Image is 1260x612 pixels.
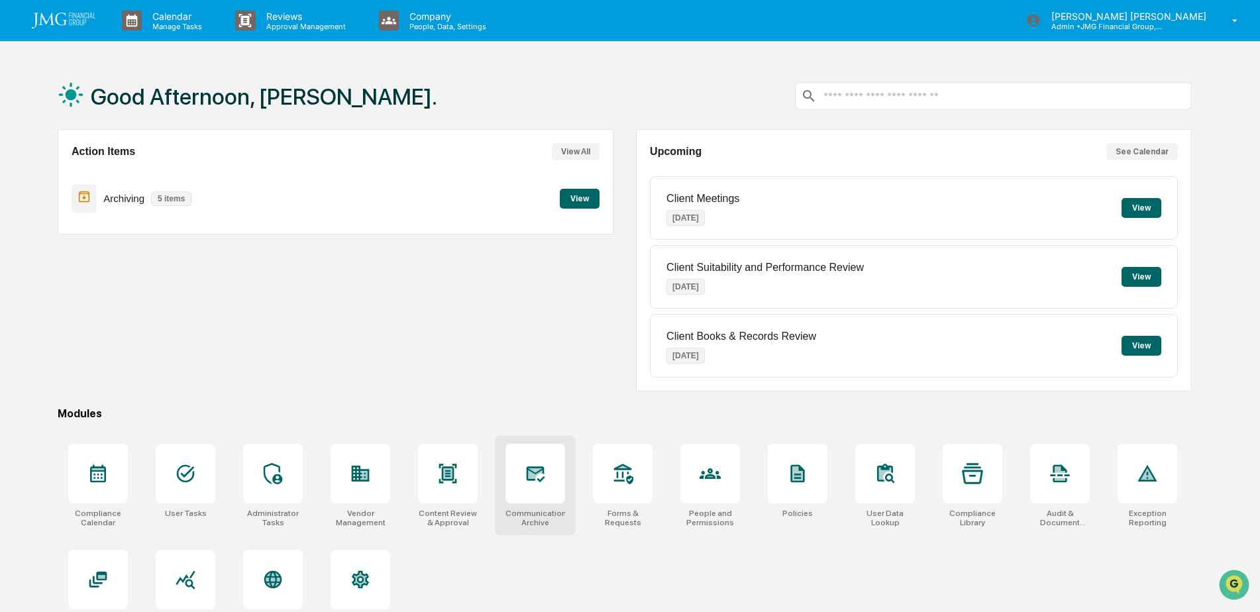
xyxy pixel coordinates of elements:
a: View [560,191,600,204]
p: [DATE] [666,279,705,295]
div: Forms & Requests [593,509,653,527]
div: Modules [58,407,1192,420]
div: User Data Lookup [855,509,915,527]
div: 🗄️ [96,168,107,179]
iframe: Open customer support [1218,568,1253,604]
p: Client Suitability and Performance Review [666,262,864,274]
div: Content Review & Approval [418,509,478,527]
img: 1746055101610-c473b297-6a78-478c-a979-82029cc54cd1 [13,101,37,125]
a: 🗄️Attestations [91,162,170,185]
button: View [560,189,600,209]
p: Client Books & Records Review [666,331,816,342]
p: Reviews [256,11,352,22]
p: Admin • JMG Financial Group, Ltd. [1041,22,1164,31]
div: Policies [782,509,813,518]
p: Calendar [142,11,209,22]
p: 5 items [151,191,191,206]
p: People, Data, Settings [399,22,493,31]
button: View [1122,198,1161,218]
button: See Calendar [1106,143,1178,160]
p: Manage Tasks [142,22,209,31]
a: 🖐️Preclearance [8,162,91,185]
a: 🔎Data Lookup [8,187,89,211]
span: Preclearance [26,167,85,180]
div: Compliance Library [943,509,1002,527]
p: Company [399,11,493,22]
h2: Action Items [72,146,135,158]
a: Powered byPylon [93,224,160,234]
input: Clear [34,60,219,74]
p: Client Meetings [666,193,739,205]
button: Start new chat [225,105,241,121]
span: Pylon [132,225,160,234]
p: Archiving [103,193,144,204]
div: Administrator Tasks [243,509,303,527]
img: logo [32,13,95,28]
p: [DATE] [666,210,705,226]
div: Audit & Document Logs [1030,509,1090,527]
span: Data Lookup [26,192,83,205]
p: [PERSON_NAME] [PERSON_NAME] [1041,11,1213,22]
div: User Tasks [165,509,207,518]
span: Attestations [109,167,164,180]
div: Compliance Calendar [68,509,128,527]
div: 🖐️ [13,168,24,179]
div: We're available if you need us! [45,115,168,125]
button: View All [552,143,600,160]
h1: Good Afternoon, [PERSON_NAME]. [91,83,437,110]
div: Vendor Management [331,509,390,527]
p: [DATE] [666,348,705,364]
button: View [1122,267,1161,287]
div: Exception Reporting [1118,509,1177,527]
div: 🔎 [13,193,24,204]
p: Approval Management [256,22,352,31]
button: View [1122,336,1161,356]
p: How can we help? [13,28,241,49]
div: Communications Archive [505,509,565,527]
div: People and Permissions [680,509,740,527]
h2: Upcoming [650,146,702,158]
div: Start new chat [45,101,217,115]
